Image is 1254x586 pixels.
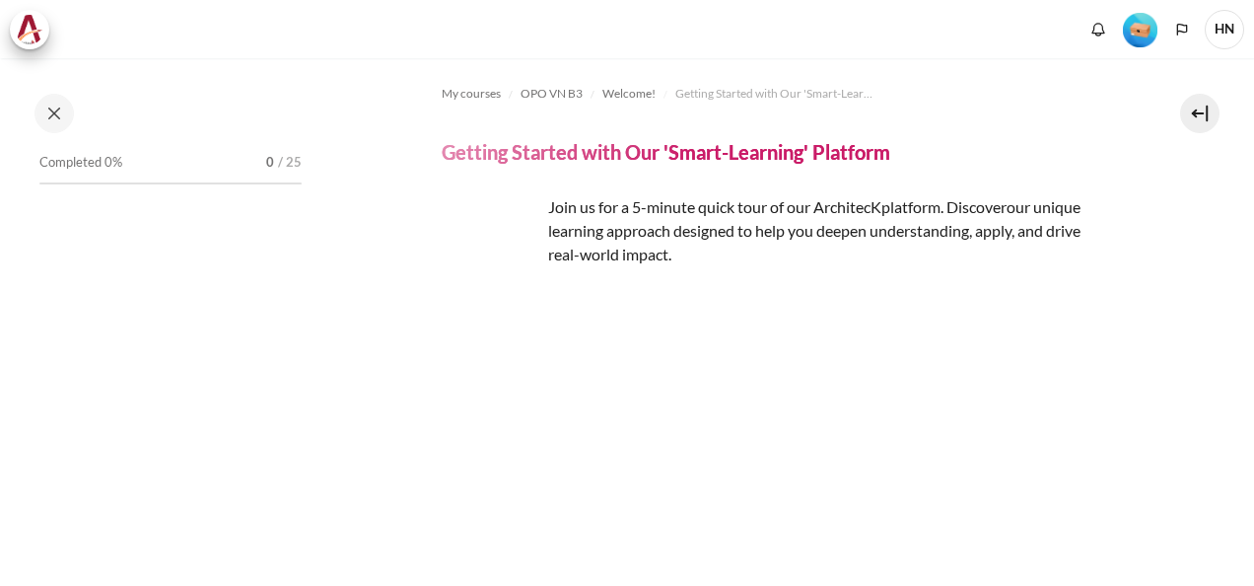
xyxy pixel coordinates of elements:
div: Level #1 [1123,11,1157,47]
div: Show notification window with no new notifications [1083,15,1113,44]
a: Architeck Architeck [10,10,59,49]
span: Getting Started with Our 'Smart-Learning' Platform [675,85,872,103]
span: OPO VN B3 [521,85,583,103]
a: Getting Started with Our 'Smart-Learning' Platform [675,82,872,106]
p: Join us for a 5-minute quick tour of our ArchitecK platform. Discover [442,195,1114,266]
a: Welcome! [602,82,656,106]
span: HN [1205,10,1244,49]
a: My courses [442,82,501,106]
img: platform logo [442,195,540,293]
a: Level #1 [1115,11,1165,47]
a: OPO VN B3 [521,82,583,106]
a: User menu [1205,10,1244,49]
span: our unique learning approach designed to help you deepen understanding, apply, and drive real-wor... [548,197,1080,263]
h4: Getting Started with Our 'Smart-Learning' Platform [442,139,890,165]
img: Architeck [16,15,43,44]
span: . [548,197,1080,263]
nav: Navigation bar [442,78,1114,110]
span: Completed 0% [39,153,122,173]
span: / 25 [278,153,302,173]
span: My courses [442,85,501,103]
span: Welcome! [602,85,656,103]
button: Languages [1167,15,1197,44]
span: 0 [266,153,274,173]
img: Level #1 [1123,13,1157,47]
